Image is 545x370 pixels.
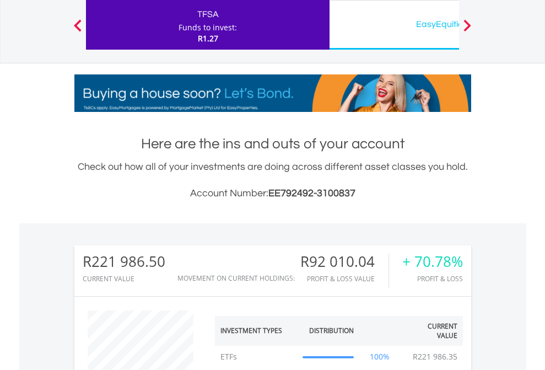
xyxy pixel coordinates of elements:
[74,186,471,201] h3: Account Number:
[93,7,323,22] div: TFSA
[359,346,401,368] td: 100%
[215,316,298,346] th: Investment Types
[456,25,478,36] button: Next
[402,254,463,270] div: + 70.78%
[83,275,165,282] div: CURRENT VALUE
[309,326,354,335] div: Distribution
[401,316,463,346] th: Current Value
[74,134,471,154] h1: Here are the ins and outs of your account
[83,254,165,270] div: R221 986.50
[177,275,295,282] div: Movement on Current Holdings:
[74,74,471,112] img: EasyMortage Promotion Banner
[74,159,471,201] div: Check out how all of your investments are doing across different asset classes you hold.
[215,346,298,368] td: ETFs
[67,25,89,36] button: Previous
[268,188,355,199] span: EE792492-3100837
[179,22,237,33] div: Funds to invest:
[402,275,463,282] div: Profit & Loss
[198,33,218,44] span: R1.27
[407,346,463,368] td: R221 986.35
[300,254,388,270] div: R92 010.04
[300,275,388,282] div: Profit & Loss Value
